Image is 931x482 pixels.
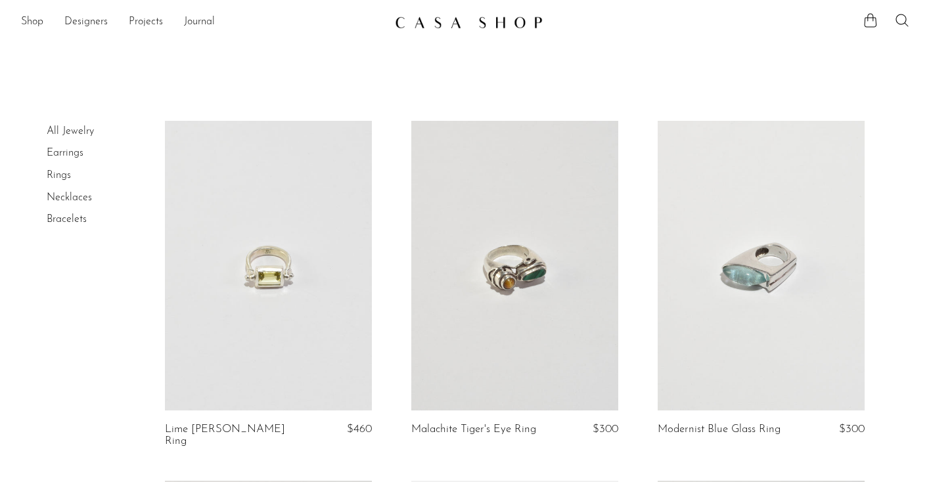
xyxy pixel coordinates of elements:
a: Modernist Blue Glass Ring [658,424,781,435]
ul: NEW HEADER MENU [21,11,384,33]
a: Bracelets [47,214,87,225]
span: $300 [839,424,865,435]
a: Shop [21,14,43,31]
span: $300 [593,424,618,435]
a: Malachite Tiger's Eye Ring [411,424,536,435]
a: All Jewelry [47,126,94,137]
a: Lime [PERSON_NAME] Ring [165,424,302,448]
span: $460 [347,424,372,435]
nav: Desktop navigation [21,11,384,33]
a: Rings [47,170,71,181]
a: Designers [64,14,108,31]
a: Journal [184,14,215,31]
a: Earrings [47,148,83,158]
a: Projects [129,14,163,31]
a: Necklaces [47,192,92,203]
